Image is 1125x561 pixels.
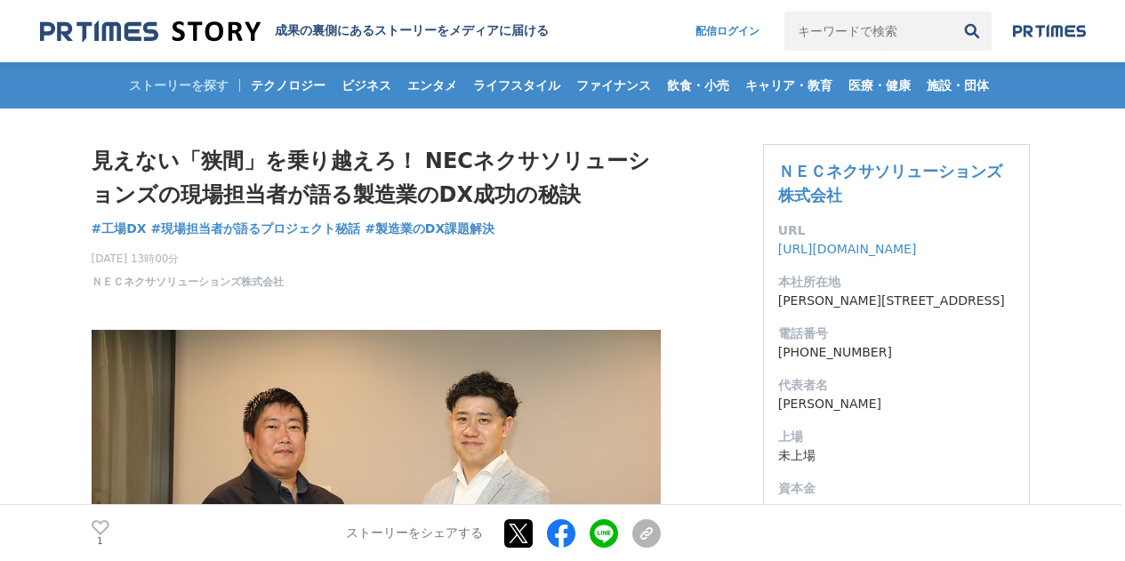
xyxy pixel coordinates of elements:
[920,62,996,108] a: 施設・団体
[466,77,567,93] span: ライフスタイル
[678,12,777,51] a: 配信ログイン
[778,428,1015,446] dt: 上場
[151,220,361,236] span: #現場担当者が語るプロジェクト秘話
[92,537,109,546] p: 1
[778,162,1002,204] a: ＮＥＣネクサソリューションズ株式会社
[784,12,952,51] input: キーワードで検索
[660,77,736,93] span: 飲食・小売
[92,274,284,290] a: ＮＥＣネクサソリューションズ株式会社
[466,62,567,108] a: ライフスタイル
[841,77,918,93] span: 医療・健康
[778,273,1015,292] dt: 本社所在地
[151,220,361,238] a: #現場担当者が語るプロジェクト秘話
[660,62,736,108] a: 飲食・小売
[952,12,992,51] button: 検索
[778,376,1015,395] dt: 代表者名
[920,77,996,93] span: 施設・団体
[841,62,918,108] a: 医療・健康
[569,62,658,108] a: ファイナンス
[778,325,1015,343] dt: 電話番号
[346,525,483,541] p: ストーリーをシェアする
[778,446,1015,465] dd: 未上場
[778,221,1015,240] dt: URL
[244,62,333,108] a: テクノロジー
[365,220,494,238] a: #製造業のDX課題解決
[778,498,1015,517] dd: -
[92,220,147,236] span: #工場DX
[400,62,464,108] a: エンタメ
[92,144,661,212] h1: 見えない「狭間」を乗り越えろ！ NECネクサソリューションズの現場担当者が語る製造業のDX成功の秘訣
[365,220,494,236] span: #製造業のDX課題解決
[400,77,464,93] span: エンタメ
[778,242,917,256] a: [URL][DOMAIN_NAME]
[334,77,398,93] span: ビジネス
[738,77,840,93] span: キャリア・教育
[778,343,1015,362] dd: [PHONE_NUMBER]
[1013,24,1086,38] img: prtimes
[738,62,840,108] a: キャリア・教育
[244,77,333,93] span: テクノロジー
[334,62,398,108] a: ビジネス
[92,220,147,238] a: #工場DX
[40,20,549,44] a: 成果の裏側にあるストーリーをメディアに届ける 成果の裏側にあるストーリーをメディアに届ける
[778,395,1015,413] dd: [PERSON_NAME]
[569,77,658,93] span: ファイナンス
[778,479,1015,498] dt: 資本金
[275,23,549,39] h2: 成果の裏側にあるストーリーをメディアに届ける
[40,20,261,44] img: 成果の裏側にあるストーリーをメディアに届ける
[92,251,284,267] span: [DATE] 13時00分
[778,292,1015,310] dd: [PERSON_NAME][STREET_ADDRESS]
